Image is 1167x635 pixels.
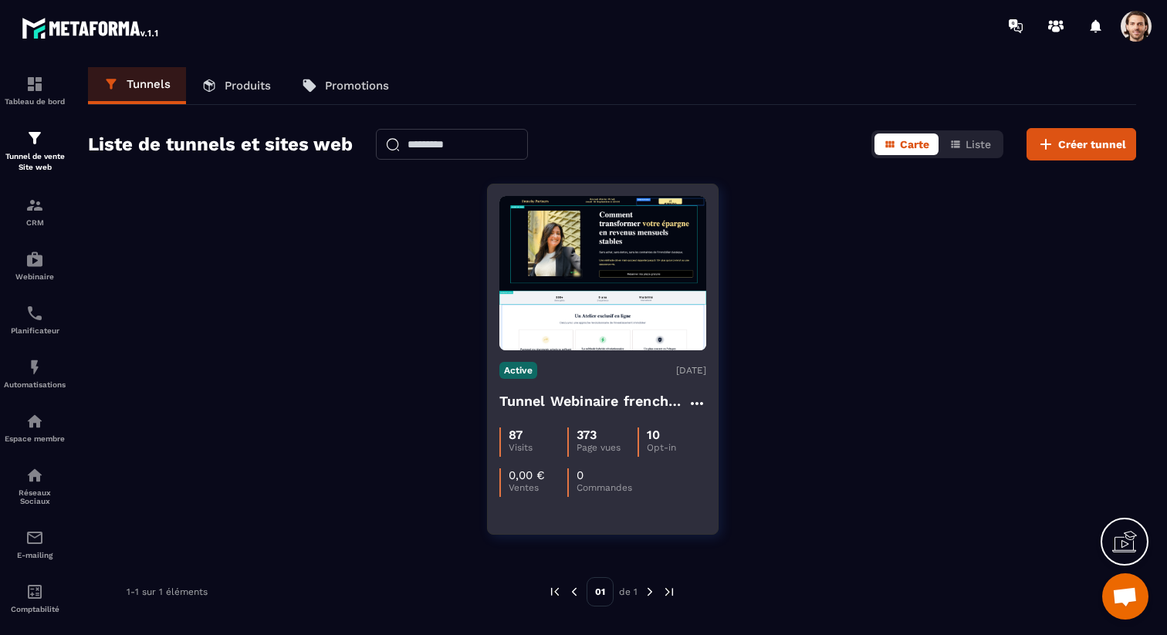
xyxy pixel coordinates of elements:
img: accountant [25,583,44,601]
p: Opt-in [647,442,705,453]
img: prev [548,585,562,599]
p: Tunnels [127,77,171,91]
p: 87 [509,427,523,442]
img: email [25,529,44,547]
p: Automatisations [4,380,66,389]
span: Carte [900,138,929,150]
img: formation [25,75,44,93]
a: schedulerschedulerPlanificateur [4,292,66,346]
p: 01 [587,577,614,606]
a: accountantaccountantComptabilité [4,571,66,625]
img: automations [25,358,44,377]
p: de 1 [619,586,638,598]
button: Liste [940,133,1000,155]
button: Carte [874,133,939,155]
a: automationsautomationsWebinaire [4,238,66,292]
p: 0 [577,468,583,482]
img: next [643,585,657,599]
img: social-network [25,466,44,485]
img: automations [25,250,44,269]
p: Active [499,362,537,379]
p: Promotions [325,79,389,93]
p: 1-1 sur 1 éléments [127,586,208,597]
p: Webinaire [4,272,66,281]
p: Tunnel de vente Site web [4,151,66,173]
p: Commandes [577,482,635,493]
img: prev [567,585,581,599]
a: formationformationCRM [4,184,66,238]
p: 0,00 € [509,468,545,482]
button: Créer tunnel [1027,128,1136,160]
img: formation [25,196,44,214]
a: automationsautomationsAutomatisations [4,346,66,400]
img: next [662,585,676,599]
p: [DATE] [676,365,706,376]
a: social-networksocial-networkRéseaux Sociaux [4,454,66,517]
p: Visits [509,442,567,453]
p: Tableau de bord [4,97,66,106]
p: Planificateur [4,326,66,335]
img: image [499,196,706,350]
h2: Liste de tunnels et sites web [88,129,353,160]
a: Tunnels [88,67,186,104]
a: Promotions [286,67,404,104]
p: 10 [647,427,660,442]
img: scheduler [25,304,44,323]
p: Réseaux Sociaux [4,488,66,505]
p: Produits [225,79,271,93]
p: Ventes [509,482,567,493]
a: formationformationTableau de bord [4,63,66,117]
img: formation [25,129,44,147]
span: Créer tunnel [1058,137,1126,152]
img: logo [22,14,161,42]
p: Espace membre [4,434,66,443]
div: Ouvrir le chat [1102,573,1148,620]
img: automations [25,412,44,431]
a: Produits [186,67,286,104]
p: E-mailing [4,551,66,559]
a: automationsautomationsEspace membre [4,400,66,454]
p: 373 [577,427,597,442]
p: Comptabilité [4,605,66,613]
a: formationformationTunnel de vente Site web [4,117,66,184]
h4: Tunnel Webinaire frenchy partners [499,390,688,412]
span: Liste [966,138,991,150]
a: emailemailE-mailing [4,517,66,571]
p: Page vues [577,442,638,453]
p: CRM [4,218,66,227]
